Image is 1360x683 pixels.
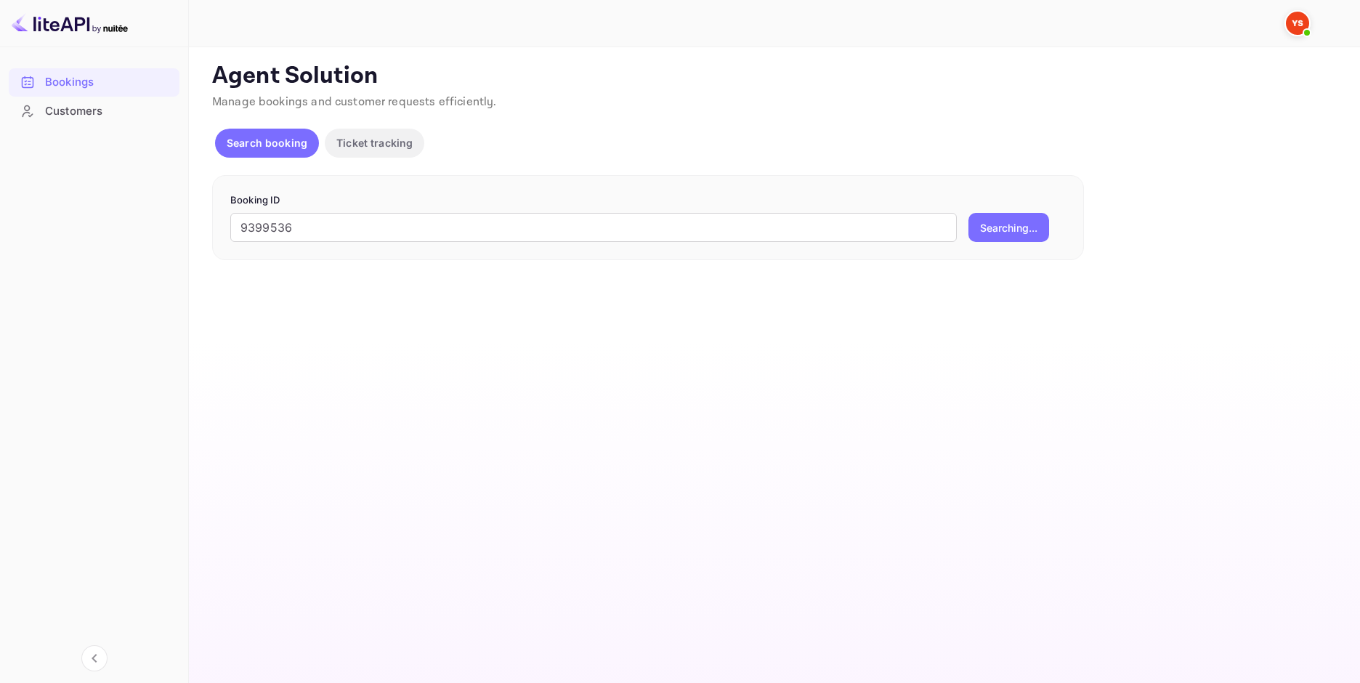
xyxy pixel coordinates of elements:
img: LiteAPI logo [12,12,128,35]
div: Customers [45,103,172,120]
img: Yandex Support [1286,12,1309,35]
p: Agent Solution [212,62,1334,91]
p: Booking ID [230,193,1066,208]
a: Customers [9,97,179,124]
input: Enter Booking ID (e.g., 63782194) [230,213,957,242]
button: Collapse navigation [81,645,108,671]
p: Search booking [227,135,307,150]
button: Searching... [968,213,1049,242]
div: Bookings [9,68,179,97]
p: Ticket tracking [336,135,413,150]
div: Customers [9,97,179,126]
div: Bookings [45,74,172,91]
a: Bookings [9,68,179,95]
span: Manage bookings and customer requests efficiently. [212,94,497,110]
